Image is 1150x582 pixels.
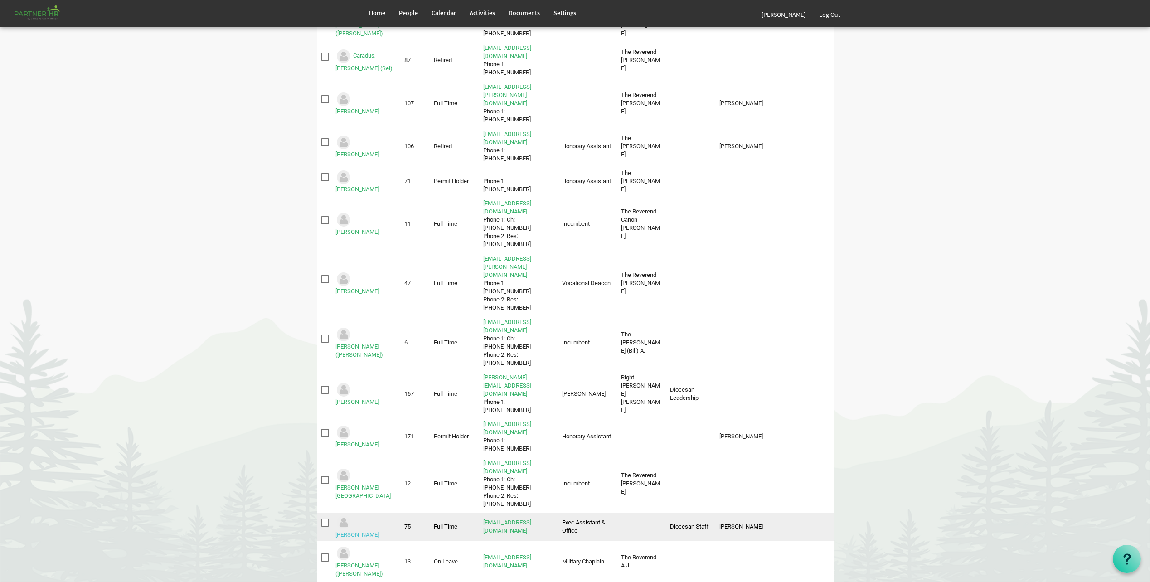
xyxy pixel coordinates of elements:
[331,167,400,195] td: Caulkins, Rodney is template cell column header Full Name
[400,128,430,165] td: 106 column header ID
[400,372,430,416] td: 167 column header ID
[335,288,379,295] a: [PERSON_NAME]
[715,253,784,314] td: column header Supervisor
[483,200,531,215] a: [EMAIL_ADDRESS][DOMAIN_NAME]
[558,316,616,369] td: Incumbent column header Position
[666,198,715,250] td: column header Departments
[784,419,834,455] td: column header Tags
[483,554,531,569] a: [EMAIL_ADDRESS][DOMAIN_NAME]
[317,419,332,455] td: checkbox
[553,9,576,17] span: Settings
[400,543,430,580] td: 13 column header ID
[399,9,418,17] span: People
[317,167,332,195] td: checkbox
[335,91,352,107] img: Could not locate image
[331,316,400,369] td: Clarke, William (Bill) is template cell column header Full Name
[483,519,531,534] a: [EMAIL_ADDRESS][DOMAIN_NAME]
[335,169,352,185] img: Could not locate image
[784,543,834,580] td: column header Tags
[558,372,616,416] td: Bishop column header Position
[558,167,616,195] td: Honorary Assistant column header Position
[335,382,352,398] img: Could not locate image
[784,167,834,195] td: column header Tags
[335,53,393,72] a: Caradus, [PERSON_NAME] (Sel)
[479,457,558,510] td: aclifton@ontario.anglican.caPhone 1: Ch: 613-398-8470Phone 2: Res: 613-968-1863 is template cell ...
[430,316,479,369] td: Full Time column header Personnel Type
[617,316,666,369] td: The Venerable William (Bill) A. column header Job Title
[335,271,352,287] img: Could not locate image
[317,81,332,126] td: checkbox
[400,457,430,510] td: 12 column header ID
[335,545,352,562] img: Could not locate image
[483,319,531,334] a: [EMAIL_ADDRESS][DOMAIN_NAME]
[715,198,784,250] td: column header Supervisor
[558,253,616,314] td: Vocational Deacon column header Position
[558,457,616,510] td: Incumbent column header Position
[369,9,385,17] span: Home
[470,9,495,17] span: Activities
[331,128,400,165] td: Caswell, Michael is template cell column header Full Name
[666,253,715,314] td: column header Departments
[331,81,400,126] td: Case, Peter is template cell column header Full Name
[784,253,834,314] td: column header Tags
[784,457,834,510] td: column header Tags
[400,253,430,314] td: 47 column header ID
[430,372,479,416] td: Full Time column header Personnel Type
[784,513,834,541] td: column header Tags
[784,42,834,78] td: column header Tags
[617,81,666,126] td: The Reverend Canon Peter column header Job Title
[331,198,400,250] td: Chisholm, Andrew is template cell column header Full Name
[617,167,666,195] td: The Reverend Rod L. column header Job Title
[483,421,531,436] a: [EMAIL_ADDRESS][DOMAIN_NAME]
[430,543,479,580] td: On Leave column header Personnel Type
[483,131,531,145] a: [EMAIL_ADDRESS][DOMAIN_NAME]
[483,255,531,278] a: [EMAIL_ADDRESS][PERSON_NAME][DOMAIN_NAME]
[666,543,715,580] td: column header Departments
[558,81,616,126] td: column header Position
[335,531,379,538] a: [PERSON_NAME]
[317,198,332,250] td: checkbox
[558,198,616,250] td: Incumbent column header Position
[335,151,379,158] a: [PERSON_NAME]
[335,424,352,441] img: Could not locate image
[483,44,531,59] a: [EMAIL_ADDRESS][DOMAIN_NAME]
[331,253,400,314] td: Chisholm-Smith, Lisa is template cell column header Full Name
[558,419,616,455] td: Honorary Assistant column header Position
[479,419,558,455] td: wpierson@ontario.anglican.caPhone 1: 6135448102 is template cell column header Contact Info
[483,460,531,475] a: [EMAIL_ADDRESS][DOMAIN_NAME]
[715,42,784,78] td: column header Supervisor
[335,441,379,448] a: [PERSON_NAME]
[335,134,352,150] img: Could not locate image
[317,42,332,78] td: checkbox
[335,343,383,358] a: [PERSON_NAME] ([PERSON_NAME])
[617,457,666,510] td: The Reverend Ada column header Job Title
[317,253,332,314] td: checkbox
[317,513,332,541] td: checkbox
[617,128,666,165] td: The Venerable Michael column header Job Title
[715,316,784,369] td: column header Supervisor
[400,198,430,250] td: 11 column header ID
[335,228,379,235] a: [PERSON_NAME]
[509,9,540,17] span: Documents
[400,513,430,541] td: 75 column header ID
[617,42,666,78] td: The Reverend Sel column header Job Title
[479,513,558,541] td: lconway@ontario.anglican.ca is template cell column header Contact Info
[335,484,391,499] a: [PERSON_NAME][GEOGRAPHIC_DATA]
[479,81,558,126] td: case.peter@gmail.comPhone 1: 613-766-1683 is template cell column header Contact Info
[400,81,430,126] td: 107 column header ID
[666,316,715,369] td: column header Departments
[430,253,479,314] td: Full Time column header Personnel Type
[400,316,430,369] td: 6 column header ID
[666,81,715,126] td: column header Departments
[666,419,715,455] td: column header Departments
[317,128,332,165] td: checkbox
[784,128,834,165] td: column header Tags
[430,128,479,165] td: Retired column header Personnel Type
[479,316,558,369] td: wclarke@ontario.anglican.ca Phone 1: Ch: 613-389-00683Phone 2: Res: 613-384-4698 is template cell...
[666,513,715,541] td: Diocesan Staff column header Departments
[666,372,715,416] td: Diocesan Leadership column header Departments
[617,253,666,314] td: The Reverend Lisa column header Job Title
[335,212,352,228] img: Could not locate image
[331,457,400,510] td: Clifton, Ada is template cell column header Full Name
[400,419,430,455] td: 171 column header ID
